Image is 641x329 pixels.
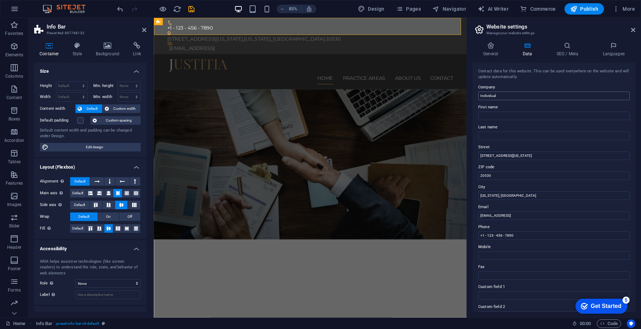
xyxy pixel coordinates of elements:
[40,84,56,88] label: Height
[7,202,22,207] p: Images
[40,201,70,209] label: Side axis
[40,104,75,113] label: Content width
[40,259,141,277] div: ARIA helps assistive technologies (like screen readers) to understand the role, state, and behavi...
[355,3,387,15] div: Design (Ctrl+Alt+Y)
[36,319,53,328] span: Click to select. Double-click to edit
[40,128,141,139] div: Default content width and padding can be changed under Design.
[173,5,181,13] button: reload
[580,319,591,328] span: 00 00
[613,5,635,12] span: More
[40,224,70,233] label: Fill
[93,95,118,99] label: Min. width
[277,5,302,13] button: 85%
[187,5,196,13] button: save
[119,212,140,221] button: Off
[93,84,118,88] label: Min. height
[116,5,124,13] i: Undo: Change text (Ctrl+Z)
[7,245,21,250] p: Header
[34,306,146,319] h4: Shape Dividers
[478,263,630,271] label: Fax
[478,283,630,291] label: Custom field 1
[432,5,466,12] span: Navigator
[6,95,22,101] p: Content
[570,5,598,12] span: Publish
[70,189,86,197] button: Default
[306,6,312,12] i: On resize automatically adjust zoom level to fit chosen device.
[40,116,77,125] label: Default padding
[74,201,85,209] span: Default
[70,212,98,221] button: Default
[478,83,630,92] label: Company
[9,223,20,229] p: Slider
[34,240,146,253] h4: Accessibility
[520,5,556,12] span: Commerce
[55,319,99,328] span: . preset-info-bar-v3-default
[478,143,630,151] label: Street
[40,189,70,197] label: Main axis
[70,224,86,233] button: Default
[396,5,421,12] span: Pages
[99,116,139,125] span: Custom spacing
[102,322,105,325] i: This element is a customizable preset
[512,42,546,57] h4: Data
[546,42,592,57] h4: SEO / Meta
[67,42,90,57] h4: Style
[40,177,70,186] label: Alignment
[610,3,638,15] button: More
[358,5,385,12] span: Design
[517,3,559,15] button: Commerce
[103,104,141,113] button: Custom width
[75,291,141,299] input: Use a descriptive name
[600,319,618,328] span: Code
[111,104,139,113] span: Custom width
[5,73,23,79] p: Columns
[6,4,58,19] div: Get Started 5 items remaining, 0% complete
[478,68,630,80] div: Contact data for this website. This can be used everywhere on the website and will update automat...
[5,52,24,58] p: Elements
[40,212,70,221] label: Wrap
[74,177,85,186] span: Default
[429,3,469,15] button: Navigator
[90,116,141,125] button: Custom spacing
[98,212,119,221] button: On
[9,116,20,122] p: Boxes
[478,303,630,311] label: Custom field 2
[41,5,94,13] img: Editor Logo
[47,30,132,36] h3: Preset #ed-897748132
[34,42,67,57] h4: Container
[597,319,621,328] button: Code
[475,3,511,15] button: AI Writer
[478,223,630,231] label: Phone
[40,291,75,299] label: Label
[585,321,586,326] span: :
[40,279,55,288] span: Role
[572,319,591,328] h6: Session time
[34,159,146,171] h4: Layout (Flexbox)
[8,266,21,272] p: Footer
[90,42,128,57] h4: Background
[70,177,90,186] button: Default
[127,42,146,57] h4: Link
[8,287,21,293] p: Forms
[4,309,24,314] p: Marketing
[478,203,630,211] label: Email
[72,224,83,233] span: Default
[70,201,89,209] button: Default
[84,104,100,113] span: Default
[116,5,124,13] button: undo
[173,5,181,13] i: Reload page
[478,243,630,251] label: Mobile
[75,104,102,113] button: Default
[478,5,509,12] span: AI Writer
[627,319,635,328] button: Usercentrics
[478,103,630,112] label: First name
[6,319,25,328] a: Click to cancel selection. Double-click to open Pages
[127,212,132,221] span: Off
[72,189,83,197] span: Default
[355,3,387,15] button: Design
[486,30,621,36] h3: Manage your website settings
[78,212,89,221] span: Default
[51,143,139,151] span: Edit design
[478,123,630,132] label: Last name
[486,24,635,30] h2: Website settings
